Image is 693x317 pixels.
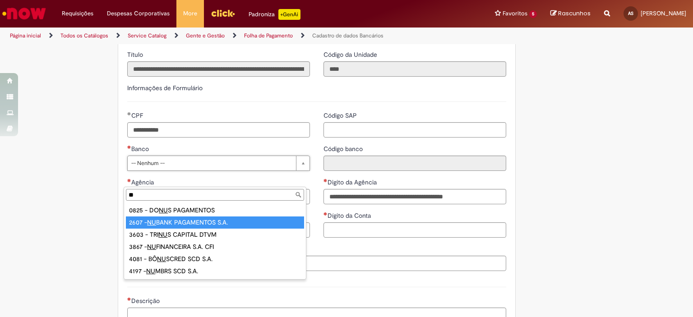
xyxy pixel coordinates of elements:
[126,253,304,265] div: 4081 - BÔ SCRED SCD S.A.
[147,218,156,226] span: NU
[124,202,306,279] ul: Banco
[158,230,167,239] span: NU
[126,216,304,229] div: 2607 - BANK PAGAMENTOS S.A.
[157,255,166,263] span: NU
[159,206,168,214] span: NU
[147,243,156,251] span: NU
[126,204,304,216] div: 0825 - DO S PAGAMENTOS
[126,229,304,241] div: 3603 - TRI S CAPITAL DTVM
[146,267,155,275] span: NU
[126,265,304,277] div: 4197 - MBRS SCD S.A.
[126,241,304,253] div: 3867 - FINANCEIRA S.A. CFI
